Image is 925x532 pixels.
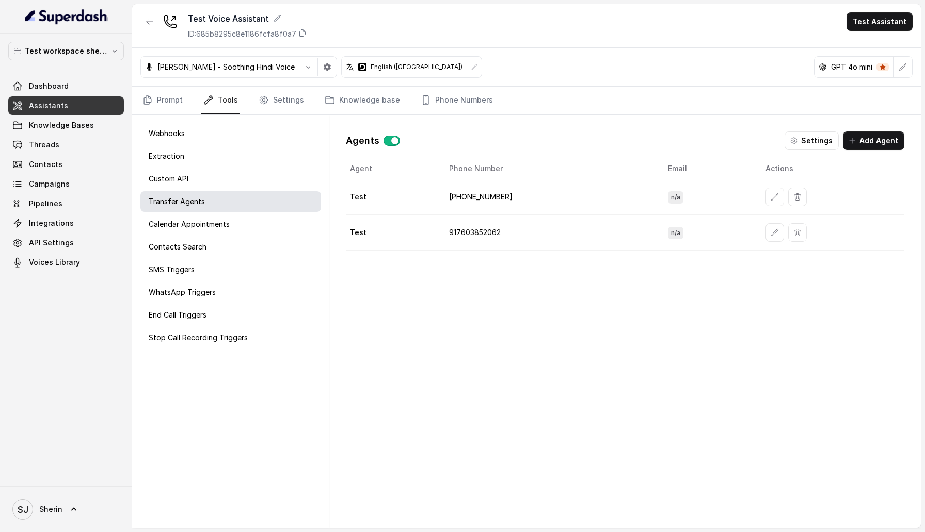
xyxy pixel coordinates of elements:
[419,87,495,114] a: Phone Numbers
[25,8,108,25] img: light.svg
[8,194,124,213] a: Pipelines
[29,81,69,91] span: Dashboard
[358,63,366,71] svg: deepgram logo
[149,310,206,320] p: End Call Triggers
[441,179,660,215] td: [PHONE_NUMBER]
[201,87,240,114] a: Tools
[350,192,366,202] p: Test
[29,218,74,228] span: Integrations
[8,175,124,193] a: Campaigns
[8,495,124,524] a: Sherin
[8,77,124,95] a: Dashboard
[8,214,124,232] a: Integrations
[149,242,206,252] p: Contacts Search
[188,12,307,25] div: Test Voice Assistant
[785,131,839,150] button: Settings
[29,140,59,150] span: Threads
[8,96,124,115] a: Assistants
[29,101,68,111] span: Assistants
[8,116,124,135] a: Knowledge Bases
[323,87,402,114] a: Knowledge base
[140,87,185,114] a: Prompt
[8,42,124,60] button: Test workspace sherin - limits of workspace naming
[8,253,124,272] a: Voices Library
[149,332,248,343] p: Stop Call Recording Triggers
[350,227,366,238] p: Test
[29,238,74,248] span: API Settings
[441,158,660,179] th: Phone Number
[757,158,904,179] th: Actions
[149,128,185,139] p: Webhooks
[29,179,70,189] span: Campaigns
[8,234,124,252] a: API Settings
[257,87,306,114] a: Settings
[819,63,827,71] svg: openai logo
[188,29,296,39] p: ID: 685b8295c8e1186fcfa8f0a7
[346,158,441,179] th: Agent
[843,131,904,150] button: Add Agent
[149,264,195,275] p: SMS Triggers
[847,12,913,31] button: Test Assistant
[29,257,80,268] span: Voices Library
[441,215,660,251] td: 917603852062
[29,159,62,170] span: Contacts
[668,191,683,204] span: n/a
[149,196,205,207] p: Transfer Agents
[149,219,230,229] p: Calendar Appointments
[660,158,757,179] th: Email
[149,151,184,161] p: Extraction
[668,227,683,239] span: n/a
[140,87,913,114] nav: Tabs
[18,504,28,515] text: SJ
[371,63,462,71] p: English ([GEOGRAPHIC_DATA])
[29,120,94,130] span: Knowledge Bases
[149,174,188,184] p: Custom API
[8,136,124,154] a: Threads
[157,62,295,72] p: [PERSON_NAME] - Soothing Hindi Voice
[29,198,62,209] span: Pipelines
[8,155,124,174] a: Contacts
[149,287,216,297] p: WhatsApp Triggers
[39,504,62,514] span: Sherin
[346,134,379,148] p: Agents
[831,62,872,72] p: GPT 4o mini
[25,45,107,57] p: Test workspace sherin - limits of workspace naming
